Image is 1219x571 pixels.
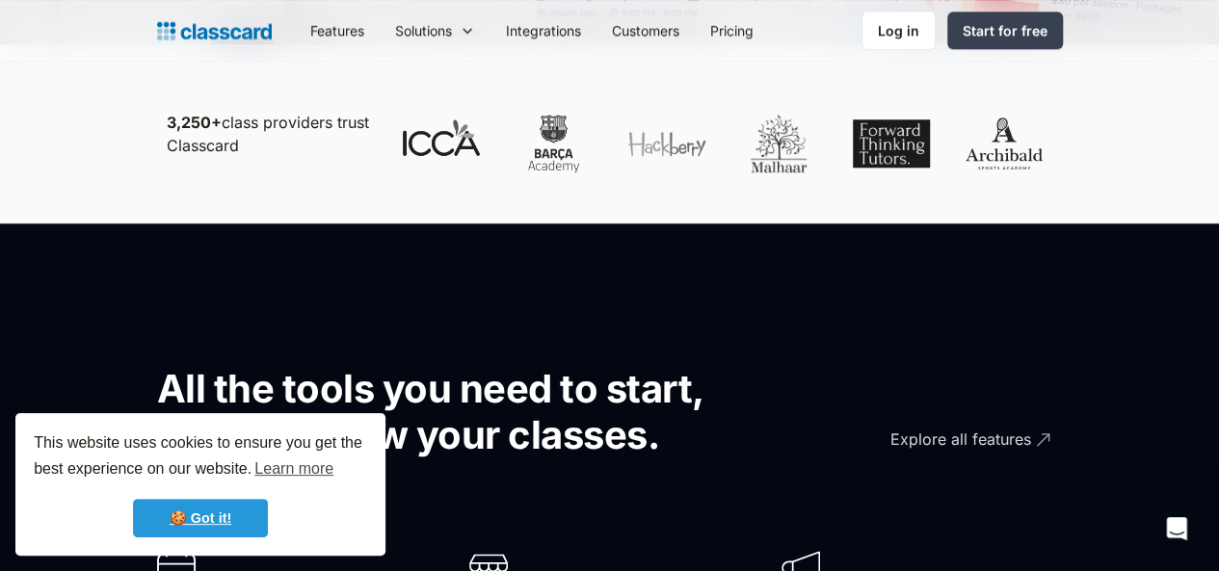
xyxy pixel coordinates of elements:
[167,111,374,157] p: class providers trust Classcard
[157,366,769,458] h2: All the tools you need to start, run, and grow your classes.
[34,431,367,483] span: This website uses cookies to ensure you get the best experience on our website.
[695,9,769,52] a: Pricing
[947,12,1063,49] a: Start for free
[295,9,380,52] a: Features
[1153,506,1200,552] iframe: Intercom live chat
[133,499,268,537] a: dismiss cookie message
[380,9,490,52] div: Solutions
[167,113,222,132] strong: 3,250+
[878,20,919,40] div: Log in
[890,413,1031,451] div: Explore all features
[395,20,452,40] div: Solutions
[963,20,1047,40] div: Start for free
[157,17,272,44] a: Logo
[15,413,385,556] div: cookieconsent
[846,413,1053,466] a: Explore all features
[252,454,336,483] a: learn more about cookies
[490,9,596,52] a: Integrations
[596,9,695,52] a: Customers
[861,11,936,50] a: Log in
